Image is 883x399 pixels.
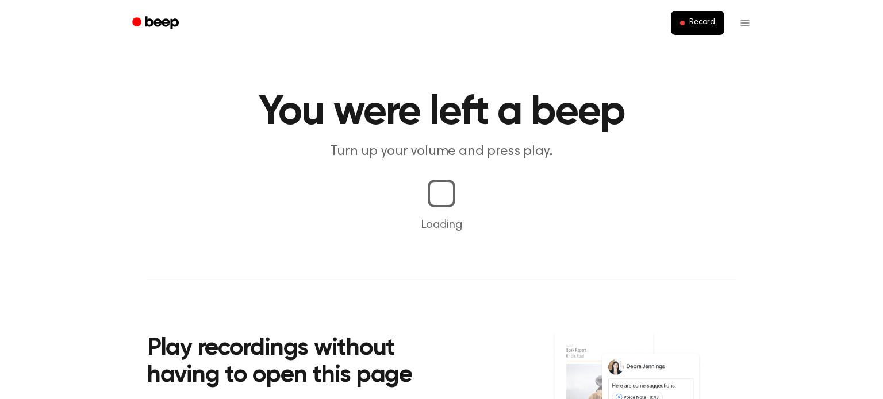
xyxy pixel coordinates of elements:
button: Open menu [731,9,759,37]
p: Turn up your volume and press play. [221,142,662,161]
h1: You were left a beep [147,92,736,133]
button: Record [671,11,724,35]
p: Loading [14,216,869,234]
span: Record [689,18,715,28]
a: Beep [124,12,189,34]
h2: Play recordings without having to open this page [147,335,457,390]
